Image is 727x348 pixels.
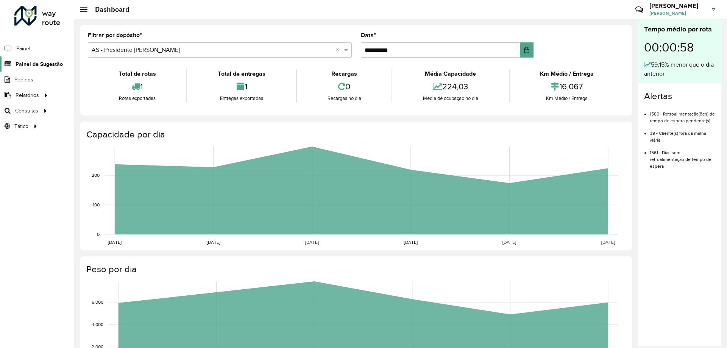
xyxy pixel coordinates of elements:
[644,91,715,102] h4: Alertas
[14,76,33,84] span: Pedidos
[92,322,103,327] text: 4,000
[650,124,715,144] li: 39 - Cliente(s) fora da malha viária
[644,34,715,60] div: 00:00:58
[189,69,294,78] div: Total de entregas
[394,78,507,95] div: 224,03
[92,173,100,178] text: 200
[644,60,715,78] div: 59,15% menor que o dia anterior
[650,144,715,170] li: 1561 - Dias sem retroalimentação de tempo de espera
[16,45,30,53] span: Painel
[649,2,706,9] h3: [PERSON_NAME]
[88,31,142,40] label: Filtrar por depósito
[86,264,624,275] h4: Peso por dia
[520,42,534,58] button: Choose Date
[86,129,624,140] h4: Capacidade por dia
[361,31,376,40] label: Data
[90,95,184,102] div: Rotas exportadas
[189,78,294,95] div: 1
[299,78,390,95] div: 0
[93,202,100,207] text: 100
[87,5,129,14] h2: Dashboard
[189,95,294,102] div: Entregas exportadas
[97,232,100,237] text: 0
[650,105,715,124] li: 1580 - Retroalimentação(ões) de tempo de espera pendente(s)
[394,69,507,78] div: Média Capacidade
[502,240,516,245] text: [DATE]
[108,240,122,245] text: [DATE]
[16,91,39,99] span: Relatórios
[394,95,507,102] div: Média de ocupação no dia
[92,300,103,304] text: 6,000
[207,240,220,245] text: [DATE]
[631,2,647,18] a: Contato Rápido
[299,69,390,78] div: Recargas
[512,95,622,102] div: Km Médio / Entrega
[512,78,622,95] div: 16,067
[305,240,319,245] text: [DATE]
[644,24,715,34] div: Tempo médio por rota
[90,69,184,78] div: Total de rotas
[15,107,38,115] span: Consultas
[16,60,63,68] span: Painel de Sugestão
[512,69,622,78] div: Km Médio / Entrega
[299,95,390,102] div: Recargas no dia
[14,122,28,130] span: Tático
[404,240,418,245] text: [DATE]
[601,240,615,245] text: [DATE]
[336,45,342,55] span: Clear all
[649,10,706,17] span: [PERSON_NAME]
[90,78,184,95] div: 1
